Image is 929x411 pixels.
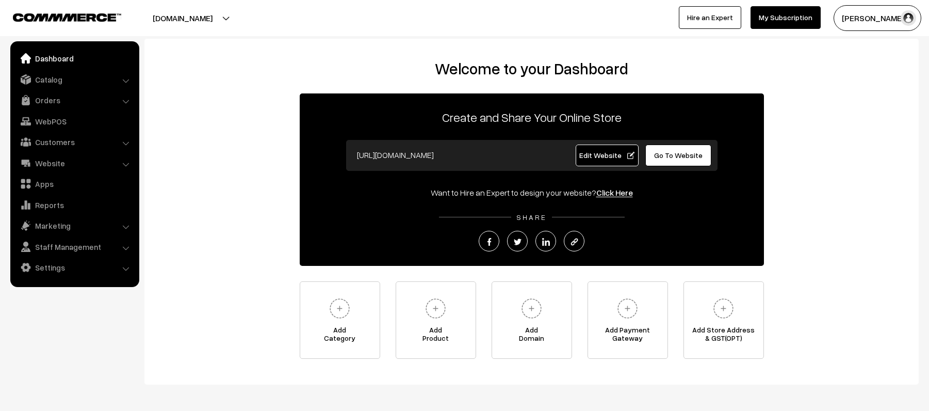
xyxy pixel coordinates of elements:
a: WebPOS [13,112,136,131]
a: My Subscription [751,6,821,29]
img: plus.svg [325,294,354,323]
a: Settings [13,258,136,277]
a: Marketing [13,216,136,235]
span: Add Product [396,326,476,346]
a: Click Here [596,187,633,198]
span: Add Payment Gateway [588,326,667,346]
a: AddDomain [492,281,572,359]
img: plus.svg [613,294,642,323]
a: Dashboard [13,49,136,68]
a: COMMMERCE [13,10,103,23]
a: AddCategory [300,281,380,359]
a: Edit Website [576,145,639,166]
img: COMMMERCE [13,13,121,21]
span: Add Category [300,326,380,346]
span: Go To Website [654,151,703,160]
p: Create and Share Your Online Store [300,108,764,127]
a: AddProduct [396,281,476,359]
h2: Welcome to your Dashboard [155,59,908,78]
span: Add Domain [492,326,572,346]
span: SHARE [511,213,552,222]
img: plus.svg [709,294,738,323]
img: user [901,10,916,26]
a: Reports [13,196,136,214]
a: Staff Management [13,238,136,256]
a: Hire an Expert [679,6,741,29]
img: plus.svg [517,294,546,323]
a: Add Store Address& GST(OPT) [683,281,764,359]
img: plus.svg [421,294,450,323]
a: Catalog [13,70,136,89]
a: Orders [13,91,136,109]
span: Add Store Address & GST(OPT) [684,326,763,346]
a: Go To Website [645,145,712,166]
button: [PERSON_NAME] [834,5,921,31]
span: Edit Website [579,151,634,160]
button: [DOMAIN_NAME] [117,5,249,31]
a: Apps [13,175,136,193]
a: Add PaymentGateway [588,281,668,359]
a: Customers [13,133,136,151]
div: Want to Hire an Expert to design your website? [300,186,764,199]
a: Website [13,154,136,172]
